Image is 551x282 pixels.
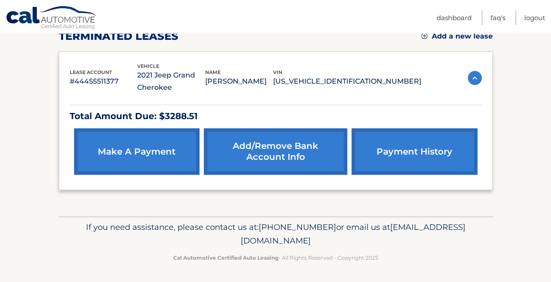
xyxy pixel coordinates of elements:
[259,222,336,232] span: [PHONE_NUMBER]
[437,11,472,25] a: Dashboard
[59,30,178,43] h2: terminated leases
[524,11,545,25] a: Logout
[64,220,487,248] p: If you need assistance, please contact us at: or email us at
[273,69,282,75] span: vin
[137,63,159,69] span: vehicle
[205,75,273,88] p: [PERSON_NAME]
[468,71,482,85] img: accordion-active.svg
[273,75,421,88] p: [US_VEHICLE_IDENTIFICATION_NUMBER]
[204,128,347,175] a: Add/Remove bank account info
[421,32,493,41] a: Add a new lease
[352,128,477,175] a: payment history
[137,69,205,94] p: 2021 Jeep Grand Cherokee
[70,109,482,124] p: Total Amount Due: $3288.51
[70,75,138,88] p: #44455511377
[74,128,199,175] a: make a payment
[64,253,487,262] p: - All Rights Reserved - Copyright 2025
[491,11,505,25] a: FAQ's
[6,6,98,31] a: Cal Automotive
[70,69,112,75] span: lease account
[173,254,278,261] strong: Cal Automotive Certified Auto Leasing
[205,69,220,75] span: name
[421,33,427,39] img: add.svg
